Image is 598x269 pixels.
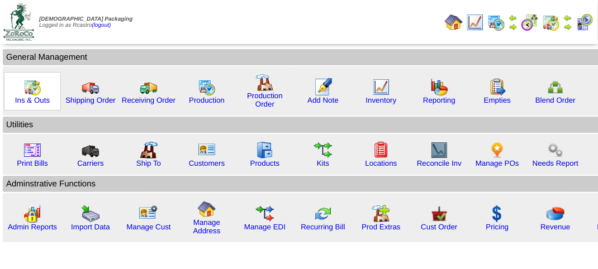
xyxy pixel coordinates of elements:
[314,78,332,96] img: orders.gif
[15,96,50,104] a: Ins & Outs
[486,223,509,231] a: Pricing
[430,205,448,223] img: cust_order.png
[139,205,159,223] img: managecust.png
[17,159,48,167] a: Print Bills
[521,13,539,31] img: calendarblend.gif
[82,205,99,223] img: import.gif
[82,141,99,159] img: truck3.gif
[250,159,280,167] a: Products
[3,3,34,41] img: zoroco-logo-small.webp
[307,96,339,104] a: Add Note
[547,141,564,159] img: workflow.png
[189,159,225,167] a: Customers
[576,13,594,31] img: calendarcustomer.gif
[488,205,506,223] img: dollar.gif
[535,96,576,104] a: Blend Order
[256,74,274,92] img: factory.gif
[23,205,41,223] img: graph2.png
[365,159,397,167] a: Locations
[509,13,518,22] img: arrowleft.gif
[92,22,111,28] a: (logout)
[421,223,457,231] a: Cust Order
[198,78,216,96] img: calendarprod.gif
[140,78,158,96] img: truck2.gif
[193,218,221,235] a: Manage Address
[430,78,448,96] img: graph.gif
[417,159,462,167] a: Reconcile Inv
[256,141,274,159] img: cabinet.gif
[533,159,578,167] a: Needs Report
[372,141,390,159] img: locations.gif
[487,13,505,31] img: calendarprod.gif
[256,205,274,223] img: edi.gif
[466,13,484,31] img: line_graph.gif
[314,205,332,223] img: reconcile.gif
[366,96,397,104] a: Inventory
[126,223,170,231] a: Manage Cust
[140,141,158,159] img: factory2.gif
[563,22,572,31] img: arrowright.gif
[39,16,132,22] span: [DEMOGRAPHIC_DATA] Packaging
[198,141,216,159] img: customers.gif
[136,159,161,167] a: Ship To
[82,78,99,96] img: truck.gif
[244,223,286,231] a: Manage EDI
[65,96,116,104] a: Shipping Order
[372,78,390,96] img: line_graph.gif
[540,223,570,231] a: Revenue
[317,159,329,167] a: Kits
[488,78,506,96] img: workorder.gif
[488,141,506,159] img: po.png
[23,141,41,159] img: invoice2.gif
[8,223,57,231] a: Admin Reports
[314,141,332,159] img: workflow.gif
[23,78,41,96] img: calendarinout.gif
[189,96,225,104] a: Production
[122,96,175,104] a: Receiving Order
[542,13,560,31] img: calendarinout.gif
[484,96,511,104] a: Empties
[71,223,110,231] a: Import Data
[547,205,564,223] img: pie_chart.png
[301,223,345,231] a: Recurring Bill
[476,159,519,167] a: Manage POs
[423,96,455,104] a: Reporting
[362,223,401,231] a: Prod Extras
[39,16,132,28] span: Logged in as Rcastro
[430,141,448,159] img: line_graph2.gif
[547,78,564,96] img: network.png
[247,92,283,108] a: Production Order
[445,13,463,31] img: home.gif
[77,159,103,167] a: Carriers
[198,200,216,218] img: home.gif
[509,22,518,31] img: arrowright.gif
[372,205,390,223] img: prodextras.gif
[563,13,572,22] img: arrowleft.gif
